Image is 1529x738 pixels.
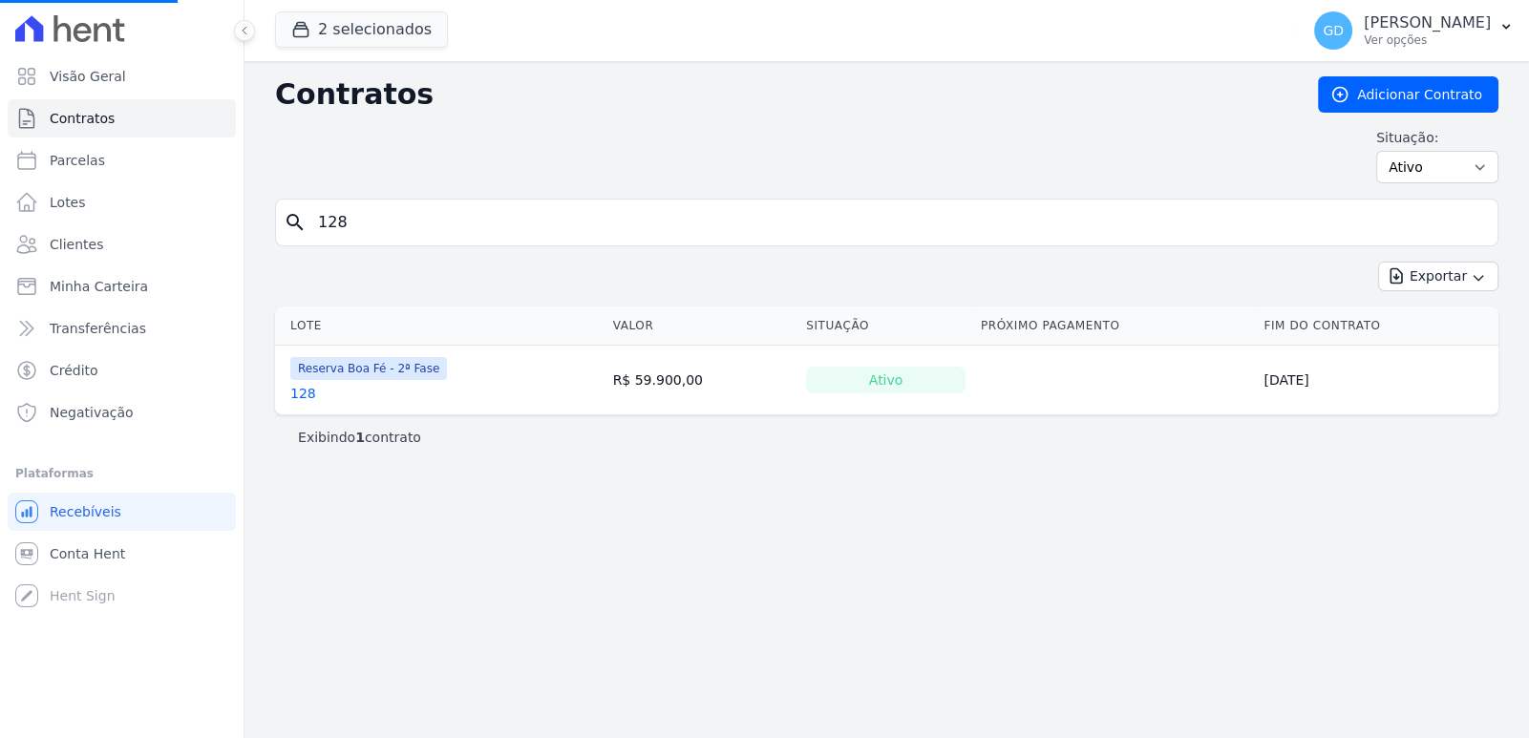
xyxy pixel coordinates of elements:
[50,277,148,296] span: Minha Carteira
[50,319,146,338] span: Transferências
[8,225,236,264] a: Clientes
[8,535,236,573] a: Conta Hent
[8,57,236,95] a: Visão Geral
[605,306,799,346] th: Valor
[1364,13,1491,32] p: [PERSON_NAME]
[1364,32,1491,48] p: Ver opções
[8,493,236,531] a: Recebíveis
[275,77,1287,112] h2: Contratos
[275,306,605,346] th: Lote
[50,67,126,86] span: Visão Geral
[290,384,316,403] a: 128
[973,306,1256,346] th: Próximo Pagamento
[50,151,105,170] span: Parcelas
[1318,76,1498,113] a: Adicionar Contrato
[806,367,966,393] div: Ativo
[275,11,448,48] button: 2 selecionados
[284,211,307,234] i: search
[50,544,125,563] span: Conta Hent
[50,502,121,521] span: Recebíveis
[15,462,228,485] div: Plataformas
[1376,128,1498,147] label: Situação:
[50,403,134,422] span: Negativação
[8,141,236,179] a: Parcelas
[8,393,236,432] a: Negativação
[290,357,447,380] span: Reserva Boa Fé - 2ª Fase
[1256,346,1498,415] td: [DATE]
[605,346,799,415] td: R$ 59.900,00
[8,267,236,306] a: Minha Carteira
[1299,4,1529,57] button: GD [PERSON_NAME] Ver opções
[8,99,236,137] a: Contratos
[8,309,236,348] a: Transferências
[798,306,973,346] th: Situação
[50,109,115,128] span: Contratos
[8,351,236,390] a: Crédito
[8,183,236,221] a: Lotes
[1323,24,1344,37] span: GD
[355,430,365,445] b: 1
[50,193,86,212] span: Lotes
[1378,262,1498,291] button: Exportar
[307,203,1490,242] input: Buscar por nome do lote
[50,361,98,380] span: Crédito
[1256,306,1498,346] th: Fim do Contrato
[50,235,103,254] span: Clientes
[298,428,421,447] p: Exibindo contrato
